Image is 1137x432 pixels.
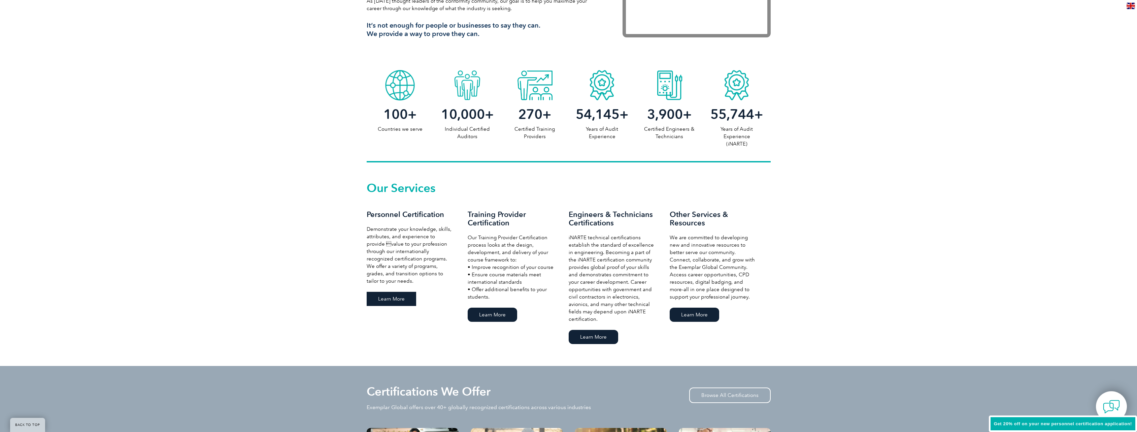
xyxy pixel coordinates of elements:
h2: + [636,109,703,120]
span: 270 [518,106,542,122]
h2: Our Services [367,183,771,193]
span: 3,900 [647,106,683,122]
img: en [1127,3,1135,9]
img: contact-chat.png [1103,398,1120,415]
span: 10,000 [441,106,485,122]
h3: Personnel Certification [367,210,454,219]
h2: + [568,109,636,120]
span: 54,145 [576,106,620,122]
p: We are committed to developing new and innovative resources to better serve our community. Connec... [670,234,757,301]
a: BACK TO TOP [10,418,45,432]
h2: Certifications We Offer [367,386,491,397]
a: Browse All Certifications [689,388,771,403]
p: iNARTE technical certifications establish the standard of excellence in engineering. Becoming a p... [569,234,656,323]
p: Certified Engineers & Technicians [636,125,703,140]
a: Learn More [367,292,416,306]
span: Get 20% off on your new personnel certification application! [994,421,1132,426]
span: 100 [383,106,408,122]
p: Demonstrate your knowledge, skills, attributes, and experience to provide value to your professi... [367,225,454,285]
p: Years of Audit Experience [568,125,636,140]
h2: + [367,109,434,120]
h3: It’s not enough for people or businesses to say they can. We provide a way to prove they can. [367,21,602,38]
h2: + [434,109,501,120]
span: 55,744 [710,106,754,122]
p: Our Training Provider Certification process looks at the design, development, and delivery of you... [468,234,555,301]
h2: + [501,109,568,120]
p: Countries we serve [367,125,434,133]
p: Exemplar Global offers over 40+ globally recognized certifications across various industries [367,404,591,411]
h3: Engineers & Technicians Certifications [569,210,656,227]
h2: + [703,109,770,120]
p: Individual Certified Auditors [434,125,501,140]
a: Learn More [670,308,719,322]
h3: Other Services & Resources [670,210,757,227]
p: Years of Audit Experience (iNARTE) [703,125,770,148]
a: Learn More [569,330,618,344]
a: Learn More [468,308,517,322]
p: Certified Training Providers [501,125,568,140]
h3: Training Provider Certification [468,210,555,227]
